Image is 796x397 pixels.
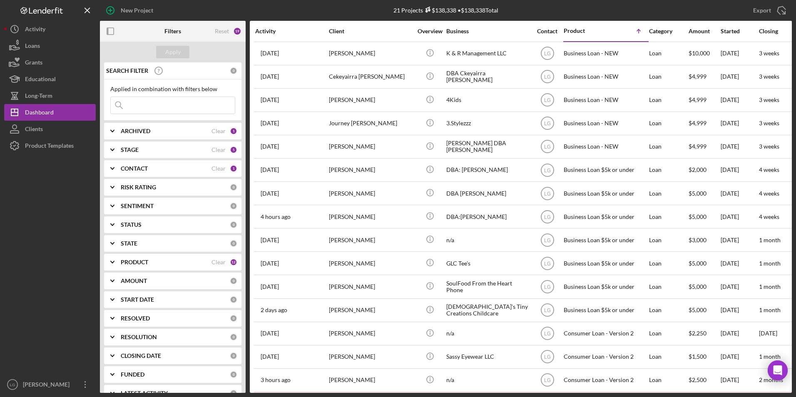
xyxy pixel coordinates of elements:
div: Loan [649,89,688,111]
div: Consumer Loan - Version 2 [564,346,647,368]
time: 2025-10-05 16:28 [261,97,279,103]
span: $3,000 [689,236,706,243]
div: [DATE] [721,159,758,181]
span: $5,000 [689,306,706,313]
div: Loan [649,346,688,368]
div: [DATE] [721,112,758,134]
div: Long-Term [25,87,52,106]
span: $4,999 [689,143,706,150]
time: [DATE] [759,330,777,337]
button: Apply [156,46,189,58]
div: [PERSON_NAME] [329,206,412,228]
time: 1 month [759,260,781,267]
div: n/a [446,369,530,391]
div: 1 [230,165,237,172]
div: GLC Tee's [446,252,530,274]
div: Loan [649,369,688,391]
div: Loan [649,136,688,158]
b: Filters [164,28,181,35]
div: Loan [649,182,688,204]
div: Business Loan $5k or under [564,229,647,251]
div: Business Loan $5k or under [564,206,647,228]
time: 2025-09-12 17:20 [261,73,279,80]
button: Product Templates [4,137,96,154]
div: [DATE] [721,182,758,204]
b: FUNDED [121,371,144,378]
div: Cekeyairra [PERSON_NAME] [329,66,412,88]
div: 0 [230,67,237,74]
div: 3.Stylezzz [446,112,530,134]
div: Open Intercom Messenger [768,360,788,380]
time: 1 month [759,353,781,360]
div: [DATE] [721,275,758,298]
div: 21 Projects • $138,338 Total [393,7,498,14]
time: 2025-09-18 18:27 [261,237,279,243]
time: 2025-09-30 18:13 [261,166,279,173]
div: Clear [211,165,226,172]
div: Loan [649,323,688,345]
time: 4 weeks [759,213,779,220]
div: Activity [255,28,328,35]
div: 0 [230,352,237,360]
div: [DATE] [721,369,758,391]
time: 2025-09-29 17:23 [261,260,279,267]
div: [DATE] [721,206,758,228]
span: $2,500 [689,376,706,383]
div: n/a [446,229,530,251]
div: Dashboard [25,104,54,123]
div: Loan [649,159,688,181]
button: LG[PERSON_NAME] [4,376,96,393]
text: LG [544,74,550,80]
div: Loan [649,229,688,251]
b: RESOLUTION [121,334,157,340]
b: STATUS [121,221,142,228]
div: Loan [649,206,688,228]
div: $2,000 [689,159,720,181]
text: LG [544,144,550,150]
span: $5,000 [689,213,706,220]
div: 0 [230,202,237,210]
time: 1 month [759,236,781,243]
div: Business Loan - NEW [564,89,647,111]
b: ARCHIVED [121,128,150,134]
div: Export [753,2,771,19]
div: [PERSON_NAME] [329,346,412,368]
button: Dashboard [4,104,96,121]
div: Loan [649,42,688,65]
div: Apply [165,46,181,58]
div: 0 [230,296,237,303]
time: 2 months [759,376,783,383]
div: [PERSON_NAME] [329,275,412,298]
span: $5,000 [689,283,706,290]
time: 3 weeks [759,96,779,103]
time: 4 weeks [759,166,779,173]
div: [DATE] [721,346,758,368]
b: PRODUCT [121,259,148,265]
text: LG [544,214,550,220]
div: Business Loan - NEW [564,112,647,134]
button: Grants [4,54,96,71]
div: [PERSON_NAME] [329,42,412,65]
div: DBA:[PERSON_NAME] [446,206,530,228]
div: [PERSON_NAME] [329,252,412,274]
div: 19 [233,27,241,35]
span: $1,500 [689,353,706,360]
div: [PERSON_NAME] [329,89,412,111]
b: SEARCH FILTER [106,67,148,74]
div: Educational [25,71,56,89]
div: 12 [230,258,237,266]
div: Amount [689,28,720,35]
time: 2025-10-07 00:27 [261,307,287,313]
div: [PERSON_NAME] [329,159,412,181]
div: 0 [230,333,237,341]
div: Business Loan - NEW [564,42,647,65]
time: 2025-09-29 19:23 [261,283,279,290]
b: STATE [121,240,137,247]
div: [DATE] [721,252,758,274]
text: LG [544,377,550,383]
time: 2025-09-12 15:29 [261,50,279,57]
span: $5,000 [689,190,706,197]
span: $4,999 [689,96,706,103]
div: Loans [25,37,40,56]
div: 0 [230,315,237,322]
